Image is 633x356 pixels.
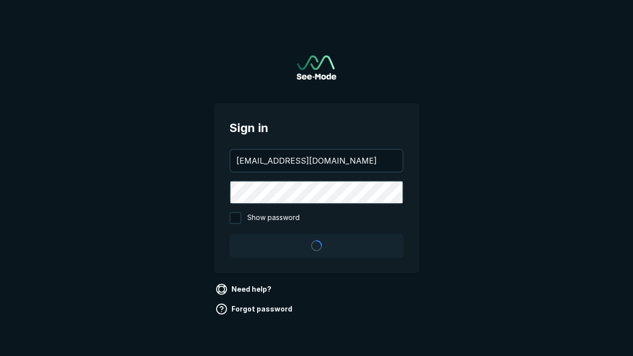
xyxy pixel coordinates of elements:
img: See-Mode Logo [297,55,336,80]
span: Show password [247,212,300,224]
a: Need help? [214,281,275,297]
a: Forgot password [214,301,296,317]
input: your@email.com [230,150,403,172]
span: Sign in [229,119,404,137]
a: Go to sign in [297,55,336,80]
